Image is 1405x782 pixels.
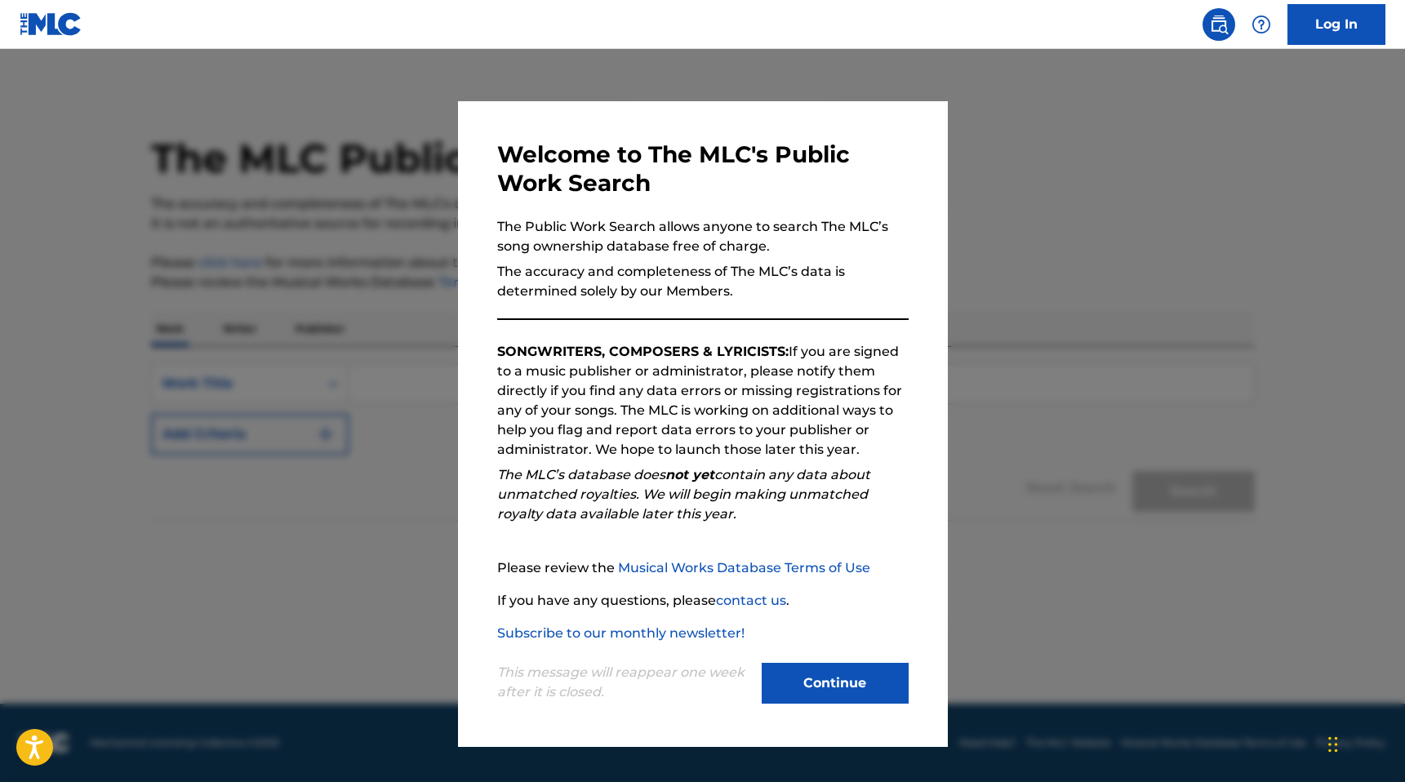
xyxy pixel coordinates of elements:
[497,342,909,460] p: If you are signed to a music publisher or administrator, please notify them directly if you find ...
[497,262,909,301] p: The accuracy and completeness of The MLC’s data is determined solely by our Members.
[497,140,909,198] h3: Welcome to The MLC's Public Work Search
[497,467,870,522] em: The MLC’s database does contain any data about unmatched royalties. We will begin making unmatche...
[1203,8,1235,41] a: Public Search
[497,625,745,641] a: Subscribe to our monthly newsletter!
[618,560,870,575] a: Musical Works Database Terms of Use
[1323,704,1405,782] iframe: Chat Widget
[1252,15,1271,34] img: help
[1328,720,1338,769] div: Drag
[1287,4,1385,45] a: Log In
[497,217,909,256] p: The Public Work Search allows anyone to search The MLC’s song ownership database free of charge.
[1245,8,1278,41] div: Help
[20,12,82,36] img: MLC Logo
[1209,15,1229,34] img: search
[665,467,714,482] strong: not yet
[762,663,909,704] button: Continue
[497,591,909,611] p: If you have any questions, please .
[497,344,789,359] strong: SONGWRITERS, COMPOSERS & LYRICISTS:
[497,663,752,702] p: This message will reappear one week after it is closed.
[497,558,909,578] p: Please review the
[716,593,786,608] a: contact us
